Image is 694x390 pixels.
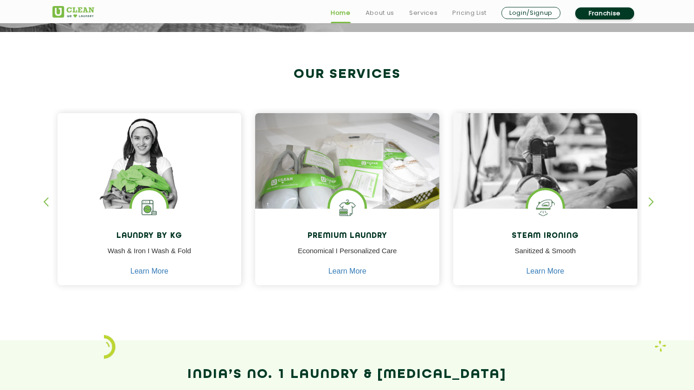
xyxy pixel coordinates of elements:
[64,232,235,241] h4: Laundry by Kg
[655,340,666,352] img: Laundry wash and iron
[255,113,439,236] img: laundry done shoes and clothes
[330,190,365,225] img: Shoes Cleaning
[409,7,437,19] a: Services
[52,6,94,18] img: UClean Laundry and Dry Cleaning
[331,7,351,19] a: Home
[453,113,637,261] img: clothes ironed
[366,7,394,19] a: About us
[262,246,432,267] p: Economical I Personalized Care
[262,232,432,241] h4: Premium Laundry
[58,113,242,236] img: a girl with laundry basket
[64,246,235,267] p: Wash & Iron I Wash & Fold
[452,7,487,19] a: Pricing List
[328,267,366,275] a: Learn More
[130,267,168,275] a: Learn More
[501,7,560,19] a: Login/Signup
[575,7,634,19] a: Franchise
[460,232,630,241] h4: Steam Ironing
[104,335,116,359] img: icon_2.png
[460,246,630,267] p: Sanitized & Smooth
[526,267,564,275] a: Learn More
[528,190,563,225] img: steam iron
[52,67,642,82] h2: Our Services
[132,190,167,225] img: laundry washing machine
